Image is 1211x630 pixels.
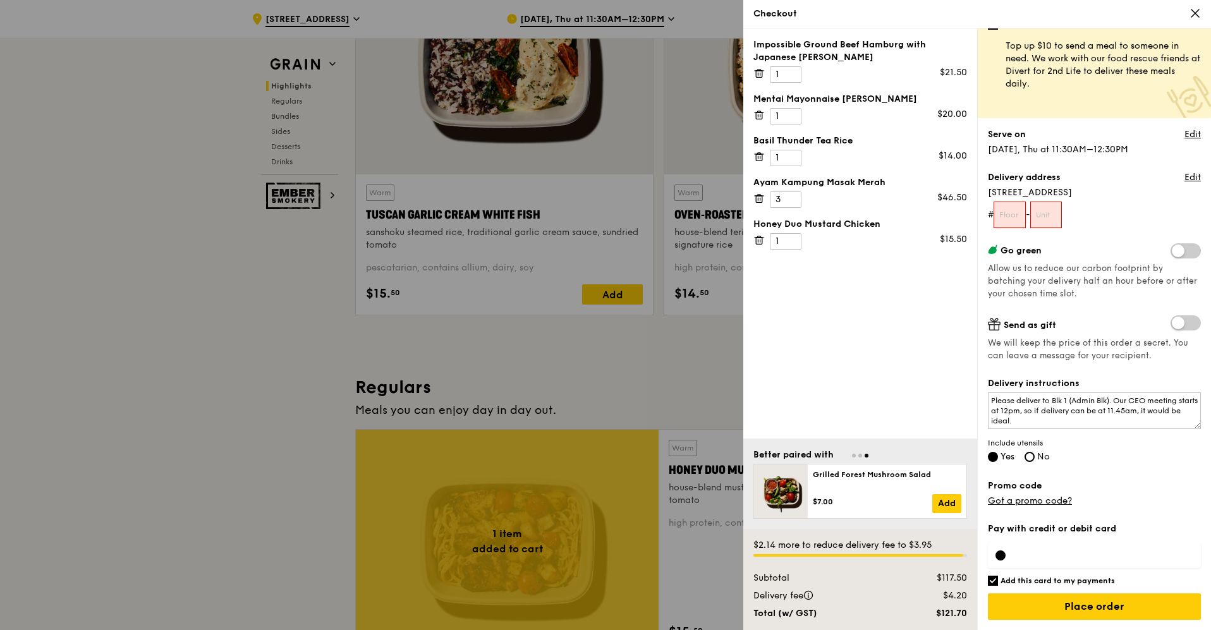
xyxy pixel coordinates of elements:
[988,337,1201,362] span: We will keep the price of this order a secret. You can leave a message for your recipient.
[988,171,1061,184] label: Delivery address
[753,8,1201,20] div: Checkout
[753,135,967,147] div: Basil Thunder Tea Rice
[988,377,1201,390] label: Delivery instructions
[988,264,1197,299] span: Allow us to reduce our carbon footprint by batching your delivery half an hour before or after yo...
[746,607,898,620] div: Total (w/ GST)
[1184,128,1201,141] a: Edit
[898,572,975,585] div: $117.50
[858,454,862,457] span: Go to slide 2
[753,449,834,461] div: Better paired with
[746,572,898,585] div: Subtotal
[746,590,898,602] div: Delivery fee
[988,593,1201,620] input: Place order
[988,452,998,462] input: Yes
[937,108,967,121] div: $20.00
[1006,40,1201,90] p: Top up $10 to send a meal to someone in need. We work with our food rescue friends at Divert for ...
[940,66,967,79] div: $21.50
[988,128,1026,141] label: Serve on
[988,438,1201,448] span: Include utensils
[1001,576,1115,586] h6: Add this card to my payments
[813,497,932,507] div: $7.00
[988,576,998,586] input: Add this card to my payments
[898,607,975,620] div: $121.70
[1037,451,1050,462] span: No
[994,202,1026,228] input: Floor
[988,186,1201,199] span: [STREET_ADDRESS]
[1184,171,1201,184] a: Edit
[813,469,961,480] div: Grilled Forest Mushroom Salad
[753,539,967,552] div: $2.14 more to reduce delivery fee to $3.95
[932,494,961,513] a: Add
[753,176,967,189] div: Ayam Kampung Masak Merah
[1001,245,1042,256] span: Go green
[1001,451,1014,462] span: Yes
[988,480,1201,492] label: Promo code
[988,495,1072,506] a: Got a promo code?
[939,150,967,162] div: $14.00
[753,93,967,106] div: Mentai Mayonnaise [PERSON_NAME]
[988,144,1128,155] span: [DATE], Thu at 11:30AM–12:30PM
[1167,76,1211,121] img: Meal donation
[940,233,967,246] div: $15.50
[988,202,1201,228] form: # -
[865,454,868,457] span: Go to slide 3
[753,39,967,64] div: Impossible Ground Beef Hamburg with Japanese [PERSON_NAME]
[937,191,967,204] div: $46.50
[988,523,1201,535] label: Pay with credit or debit card
[1025,452,1035,462] input: No
[852,454,856,457] span: Go to slide 1
[1004,320,1056,330] span: Send as gift
[753,218,967,231] div: Honey Duo Mustard Chicken
[898,590,975,602] div: $4.20
[1016,550,1193,560] iframe: Secure card payment input frame
[1030,202,1062,228] input: Unit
